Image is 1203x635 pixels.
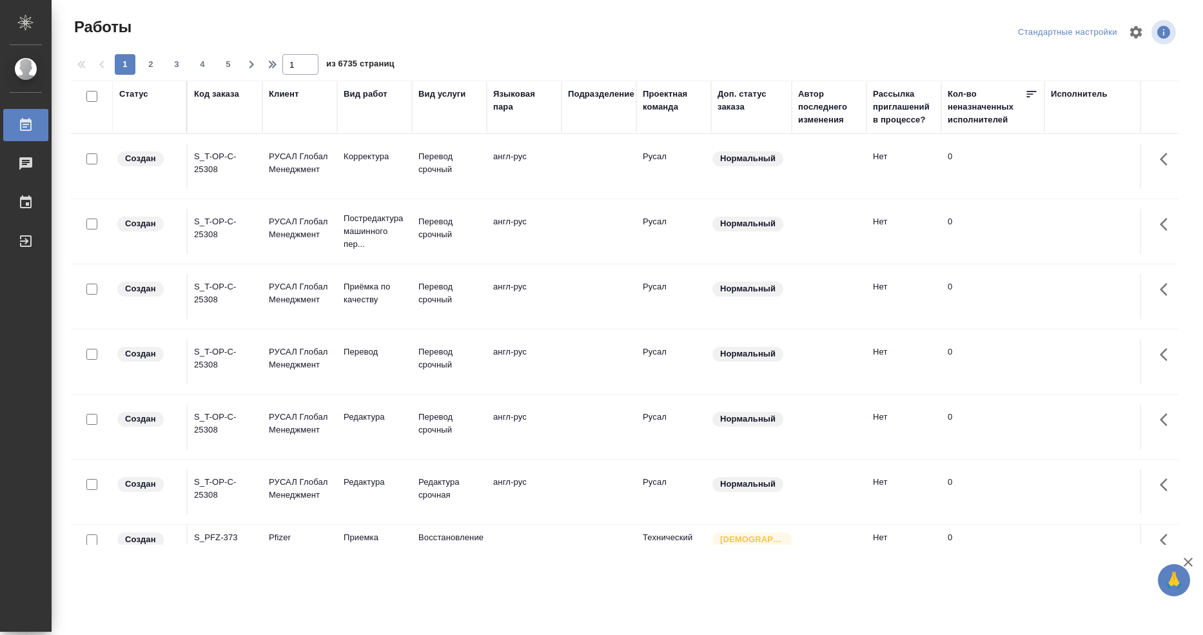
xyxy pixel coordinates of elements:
[941,404,1044,449] td: 0
[941,209,1044,254] td: 0
[418,88,466,101] div: Вид услуги
[418,411,480,436] p: Перевод срочный
[720,152,776,165] p: Нормальный
[344,212,406,251] p: Постредактура машинного пер...
[941,144,1044,189] td: 0
[866,274,941,319] td: Нет
[194,346,256,371] div: S_T-OP-C-25308
[866,404,941,449] td: Нет
[125,478,156,491] p: Создан
[344,411,406,424] p: Редактура
[636,209,711,254] td: Русал
[636,144,711,189] td: Русал
[269,531,331,544] p: Pfizer
[269,476,331,502] p: РУСАЛ Глобал Менеджмент
[636,525,711,570] td: Технический
[720,282,776,295] p: Нормальный
[1152,404,1183,435] button: Здесь прячутся важные кнопки
[487,274,562,319] td: англ-рус
[344,88,387,101] div: Вид работ
[194,411,256,436] div: S_T-OP-C-25308
[344,531,406,557] p: Приемка подверстки
[269,88,298,101] div: Клиент
[344,476,406,489] p: Редактура
[866,144,941,189] td: Нет
[1158,564,1190,596] button: 🙏
[568,88,634,101] div: Подразделение
[1152,209,1183,240] button: Здесь прячутся важные кнопки
[1152,144,1183,175] button: Здесь прячутся важные кнопки
[643,88,705,113] div: Проектная команда
[116,476,180,493] div: Заказ еще не согласован с клиентом, искать исполнителей рано
[194,215,256,241] div: S_T-OP-C-25308
[1152,339,1183,370] button: Здесь прячутся важные кнопки
[166,58,187,71] span: 3
[636,404,711,449] td: Русал
[636,469,711,514] td: Русал
[141,58,161,71] span: 2
[194,88,239,101] div: Код заказа
[720,413,776,425] p: Нормальный
[798,88,860,126] div: Автор последнего изменения
[192,54,213,75] button: 4
[1051,88,1108,101] div: Исполнитель
[418,280,480,306] p: Перевод срочный
[125,533,156,546] p: Создан
[125,282,156,295] p: Создан
[1163,567,1185,594] span: 🙏
[269,280,331,306] p: РУСАЛ Глобал Менеджмент
[269,346,331,371] p: РУСАЛ Глобал Менеджмент
[194,150,256,176] div: S_T-OP-C-25308
[125,217,156,230] p: Создан
[866,525,941,570] td: Нет
[125,413,156,425] p: Создан
[720,478,776,491] p: Нормальный
[941,274,1044,319] td: 0
[116,346,180,363] div: Заказ еще не согласован с клиентом, искать исполнителей рано
[720,533,785,546] p: [DEMOGRAPHIC_DATA]
[487,209,562,254] td: англ-рус
[218,58,239,71] span: 5
[269,411,331,436] p: РУСАЛ Глобал Менеджмент
[116,150,180,168] div: Заказ еще не согласован с клиентом, искать исполнителей рано
[116,280,180,298] div: Заказ еще не согласован с клиентом, искать исполнителей рано
[718,88,785,113] div: Доп. статус заказа
[418,215,480,241] p: Перевод срочный
[941,339,1044,384] td: 0
[487,339,562,384] td: англ-рус
[125,347,156,360] p: Создан
[218,54,239,75] button: 5
[866,469,941,514] td: Нет
[269,215,331,241] p: РУСАЛ Глобал Менеджмент
[1152,525,1183,556] button: Здесь прячутся важные кнопки
[1152,469,1183,500] button: Здесь прячутся важные кнопки
[116,531,180,549] div: Заказ еще не согласован с клиентом, искать исполнителей рано
[269,150,331,176] p: РУСАЛ Глобал Менеджмент
[418,150,480,176] p: Перевод срочный
[119,88,148,101] div: Статус
[720,347,776,360] p: Нормальный
[418,346,480,371] p: Перевод срочный
[344,280,406,306] p: Приёмка по качеству
[418,476,480,502] p: Редактура срочная
[125,152,156,165] p: Создан
[344,150,406,163] p: Корректура
[344,346,406,358] p: Перевод
[493,88,555,113] div: Языковая пара
[194,476,256,502] div: S_T-OP-C-25308
[71,17,132,37] span: Работы
[166,54,187,75] button: 3
[636,339,711,384] td: Русал
[1015,23,1120,43] div: split button
[418,531,480,557] p: Восстановление макета средн...
[948,88,1025,126] div: Кол-во неназначенных исполнителей
[1120,17,1151,48] span: Настроить таблицу
[194,531,256,544] div: S_PFZ-373
[720,217,776,230] p: Нормальный
[194,280,256,306] div: S_T-OP-C-25308
[866,209,941,254] td: Нет
[116,411,180,428] div: Заказ еще не согласован с клиентом, искать исполнителей рано
[866,339,941,384] td: Нет
[192,58,213,71] span: 4
[487,469,562,514] td: англ-рус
